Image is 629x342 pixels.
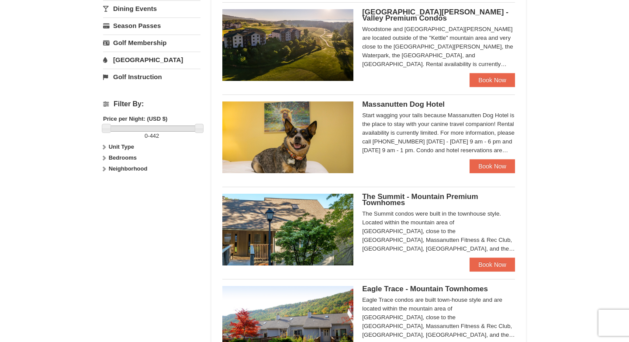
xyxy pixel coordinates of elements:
[362,8,508,22] span: [GEOGRAPHIC_DATA][PERSON_NAME] - Valley Premium Condos
[362,192,478,207] span: The Summit - Mountain Premium Townhomes
[103,132,200,140] label: -
[362,111,515,155] div: Start wagging your tails because Massanutten Dog Hotel is the place to stay with your canine trav...
[150,133,159,139] span: 442
[109,165,148,172] strong: Neighborhood
[470,73,515,87] a: Book Now
[103,0,200,17] a: Dining Events
[362,100,445,108] span: Massanutten Dog Hotel
[109,154,137,161] strong: Bedrooms
[145,133,148,139] span: 0
[103,100,200,108] h4: Filter By:
[103,35,200,51] a: Golf Membership
[103,69,200,85] a: Golf Instruction
[470,258,515,272] a: Book Now
[103,17,200,34] a: Season Passes
[222,194,353,265] img: 19219034-1-0eee7e00.jpg
[222,101,353,173] img: 27428181-5-81c892a3.jpg
[103,115,167,122] strong: Price per Night: (USD $)
[362,285,488,293] span: Eagle Trace - Mountain Townhomes
[109,143,134,150] strong: Unit Type
[470,159,515,173] a: Book Now
[362,209,515,253] div: The Summit condos were built in the townhouse style. Located within the mountain area of [GEOGRAP...
[362,25,515,69] div: Woodstone and [GEOGRAPHIC_DATA][PERSON_NAME] are located outside of the "Kettle" mountain area an...
[222,9,353,81] img: 19219041-4-ec11c166.jpg
[103,52,200,68] a: [GEOGRAPHIC_DATA]
[362,296,515,339] div: Eagle Trace condos are built town-house style and are located within the mountain area of [GEOGRA...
